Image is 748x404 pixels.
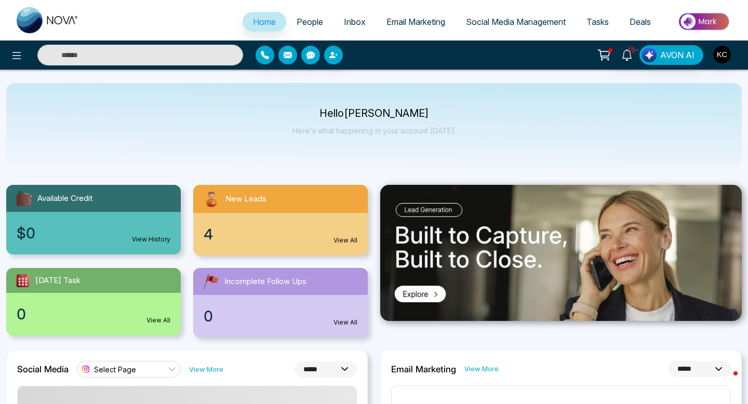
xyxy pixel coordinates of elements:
[202,189,221,209] img: newLeads.svg
[391,364,456,374] h2: Email Marketing
[132,235,170,244] a: View History
[456,12,576,32] a: Social Media Management
[17,364,69,374] h2: Social Media
[344,17,366,27] span: Inbox
[297,17,323,27] span: People
[243,12,286,32] a: Home
[666,10,742,33] img: Market-place.gif
[224,276,306,288] span: Incomplete Follow Ups
[333,236,357,245] a: View All
[187,268,374,338] a: Incomplete Follow Ups0View All
[615,45,639,63] a: 10+
[35,275,81,287] span: [DATE] Task
[202,272,220,291] img: followUps.svg
[630,17,651,27] span: Deals
[576,12,619,32] a: Tasks
[376,12,456,32] a: Email Marketing
[253,17,276,27] span: Home
[189,365,223,374] a: View More
[15,189,33,208] img: availableCredit.svg
[204,223,213,245] span: 4
[619,12,661,32] a: Deals
[627,45,636,55] span: 10+
[146,316,170,325] a: View All
[286,12,333,32] a: People
[464,364,499,374] a: View More
[642,48,657,62] img: Lead Flow
[94,365,136,374] span: Select Page
[17,303,26,325] span: 0
[81,364,91,374] img: instagram
[466,17,566,27] span: Social Media Management
[17,7,79,33] img: Nova CRM Logo
[15,272,31,289] img: todayTask.svg
[292,126,456,135] p: Here's what happening in your account [DATE].
[386,17,445,27] span: Email Marketing
[333,12,376,32] a: Inbox
[660,49,694,61] span: AVON AI
[333,318,357,327] a: View All
[37,193,92,205] span: Available Credit
[17,222,35,244] span: $0
[380,185,742,321] img: .
[639,45,703,65] button: AVON AI
[713,46,731,63] img: User Avatar
[292,109,456,118] p: Hello [PERSON_NAME]
[225,193,266,205] span: New Leads
[187,185,374,255] a: New Leads4View All
[204,305,213,327] span: 0
[713,369,738,394] iframe: Intercom live chat
[586,17,609,27] span: Tasks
